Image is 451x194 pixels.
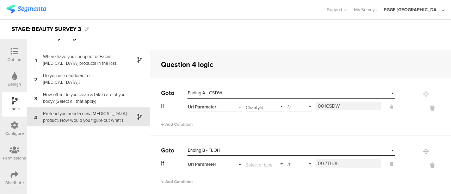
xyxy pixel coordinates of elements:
[384,6,440,13] div: PGGE [GEOGRAPHIC_DATA]
[39,72,127,86] div: Do you use deodorant or [MEDICAL_DATA]?
[161,121,193,127] span: Add Condition
[188,147,220,154] span: Ending B - TLOH
[161,102,187,111] div: If
[246,158,280,168] input: Select or type...
[12,24,81,35] div: STAGE: BEAUTY SURVEY 3
[8,81,21,87] div: Design
[161,146,169,155] span: Go
[34,113,37,121] span: 4
[316,102,381,110] input: Value
[161,159,187,168] div: If
[5,130,24,137] div: Configure
[188,104,216,110] span: Url Parameter
[39,53,127,67] div: Where have you shopped for Facial [MEDICAL_DATA] products in the last year? (Select all that apply)
[169,89,174,98] span: to
[7,56,21,63] div: Outline
[188,89,222,96] span: Ending A - CSDW
[34,94,37,102] span: 3
[35,56,37,64] span: 1
[327,6,342,13] span: Support
[5,180,24,186] div: Distribute
[10,106,20,112] div: Logic
[34,75,37,83] span: 2
[3,155,26,161] div: Permissions
[161,179,193,185] span: Add Condition
[161,59,213,70] div: Question 4 logic
[169,146,174,155] span: to
[6,5,46,13] img: segmanta logo
[188,161,216,168] span: Url Parameter
[161,89,169,98] span: Go
[246,101,280,111] input: Select or type...
[39,110,127,124] div: Pretend you need a new [MEDICAL_DATA] product. How would you figure out what to buy? Choose the s...
[288,161,291,168] span: is
[39,91,127,105] div: How often do you clean & take care of your body? (Select all that apply)
[288,104,291,110] span: is
[316,159,381,168] input: Value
